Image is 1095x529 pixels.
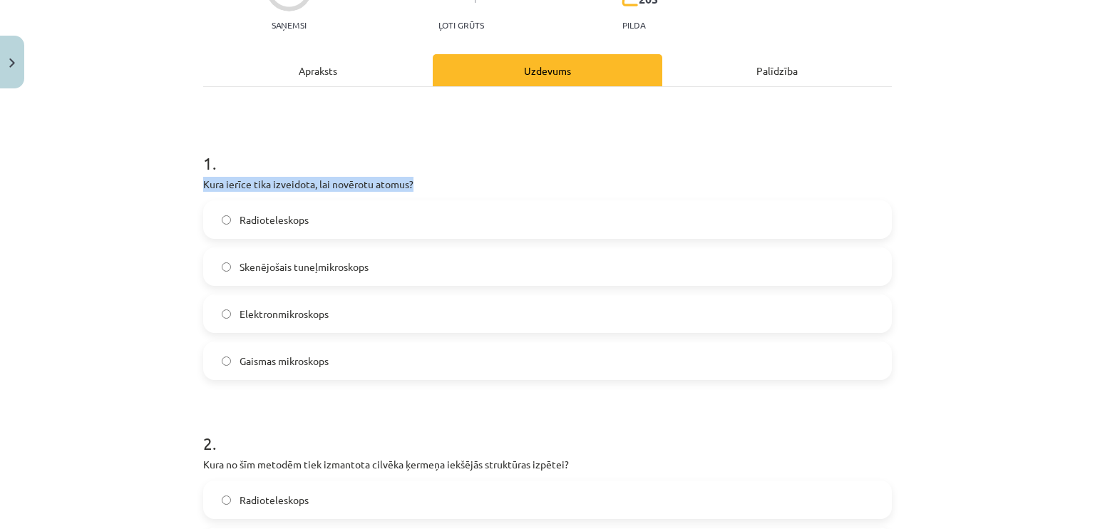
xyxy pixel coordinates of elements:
[222,215,231,225] input: Radioteleskops
[203,54,433,86] div: Apraksts
[203,409,892,453] h1: 2 .
[662,54,892,86] div: Palīdzība
[240,260,369,274] span: Skenējošais tuneļmikroskops
[9,58,15,68] img: icon-close-lesson-0947bae3869378f0d4975bcd49f059093ad1ed9edebbc8119c70593378902aed.svg
[222,262,231,272] input: Skenējošais tuneļmikroskops
[203,177,892,192] p: Kura ierīce tika izveidota, lai novērotu atomus?
[203,128,892,173] h1: 1 .
[240,212,309,227] span: Radioteleskops
[240,354,329,369] span: Gaismas mikroskops
[222,495,231,505] input: Radioteleskops
[622,20,645,30] p: pilda
[222,356,231,366] input: Gaismas mikroskops
[433,54,662,86] div: Uzdevums
[266,20,312,30] p: Saņemsi
[203,457,892,472] p: Kura no šīm metodēm tiek izmantota cilvēka ķermeņa iekšējās struktūras izpētei?
[222,309,231,319] input: Elektronmikroskops
[438,20,484,30] p: Ļoti grūts
[240,307,329,322] span: Elektronmikroskops
[240,493,309,508] span: Radioteleskops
